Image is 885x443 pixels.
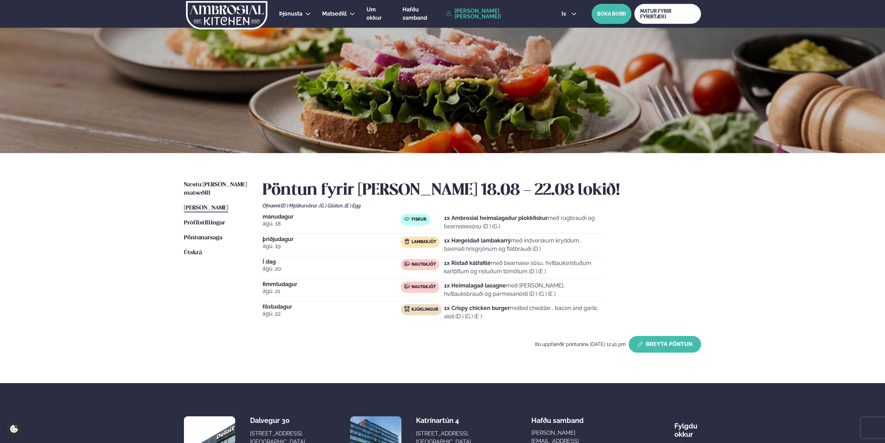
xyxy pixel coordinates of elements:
[592,4,631,24] button: BÓKA BORÐ
[263,237,401,242] span: þriðjudagur
[184,235,222,241] span: Pöntunarsaga
[444,237,511,244] strong: 1x Hægeldað lambakarrý
[263,214,401,220] span: mánudagur
[411,284,436,290] span: Nautakjöt
[345,203,361,209] span: (E ) Egg
[263,310,401,318] span: ágú. 22
[184,181,249,197] a: Næstu [PERSON_NAME] matseðill
[250,416,305,425] div: Dalvegur 30
[322,10,347,18] a: Matseðill
[411,217,426,222] span: Fiskur
[263,203,701,209] div: Ofnæmi:
[444,237,602,253] p: með indverskum kryddum, basmati hrísgrjónum og flatbrauði (D )
[535,342,626,347] span: Þú uppfærðir pöntunina [DATE] 12:41 pm
[279,10,302,17] span: Þjónusta
[404,284,410,289] img: beef.svg
[411,239,436,245] span: Lambakjöt
[366,6,382,21] span: Um okkur
[322,10,347,17] span: Matseðill
[263,220,401,228] span: ágú. 18
[263,181,701,200] h2: Pöntun fyrir [PERSON_NAME] 18.08 - 22.08 lokið!
[402,6,427,21] span: Hafðu samband
[556,11,582,17] button: is
[416,416,471,425] div: Katrínartún 4
[184,204,228,212] a: [PERSON_NAME]
[281,203,319,209] span: (D ) Mjólkurvörur ,
[184,182,247,196] span: Næstu [PERSON_NAME] matseðill
[444,214,602,231] p: með rúgbrauði og bearnaisesósu (D ) (G )
[561,11,568,17] span: is
[184,249,202,257] a: Útskrá
[184,234,222,242] a: Pöntunarsaga
[444,282,602,298] p: með [PERSON_NAME], hvítlauksbrauði og parmesanosti (D ) (G ) (E )
[629,336,701,353] button: Breyta Pöntun
[7,422,21,436] a: Cookie settings
[184,219,225,227] a: Prófílstillingar
[184,220,225,226] span: Prófílstillingar
[444,304,602,321] p: melted cheddar , bacon and garlic aioli (D ) (G ) (E )
[263,282,401,287] span: fimmtudagur
[404,261,410,267] img: beef.svg
[444,282,506,289] strong: 1x Heimalagað lasagne
[444,215,548,221] strong: 1x Ambrosial heimalagaður plokkfiskur
[185,1,268,29] img: logo
[319,203,345,209] span: (G ) Glúten ,
[263,242,401,250] span: ágú. 19
[634,4,701,24] a: MATUR FYRIR FYRIRTÆKI
[279,10,302,18] a: Þjónusta
[263,259,401,265] span: Í dag
[446,8,546,19] a: [PERSON_NAME] [PERSON_NAME]!
[444,259,602,276] p: með bearnaise sósu, hvítlauksristuðum kartöflum og ristuðum tómötum (D ) (E )
[263,287,401,295] span: ágú. 21
[444,305,510,311] strong: 1x Crispy chicken burger
[674,416,701,438] div: Fylgdu okkur
[444,260,491,266] strong: 1x Ristað kálfafilé
[263,304,401,310] span: föstudagur
[263,265,401,273] span: ágú. 20
[184,205,228,211] span: [PERSON_NAME]
[404,306,410,312] img: chicken.svg
[411,262,436,267] span: Nautakjöt
[411,307,438,312] span: Kjúklingur
[404,239,410,244] img: Lamb.svg
[531,411,584,425] span: Hafðu samband
[404,216,410,222] img: fish.svg
[402,6,443,22] a: Hafðu samband
[366,6,391,22] a: Um okkur
[184,250,202,256] span: Útskrá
